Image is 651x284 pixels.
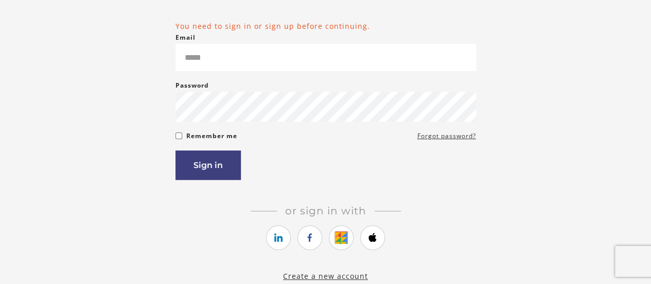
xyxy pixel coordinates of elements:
button: Sign in [175,151,241,180]
label: Email [175,31,196,44]
a: Create a new account [283,271,368,281]
li: You need to sign in or sign up before continuing. [175,21,476,31]
a: https://courses.thinkific.com/users/auth/facebook?ss%5Breferral%5D=&ss%5Buser_return_to%5D=%2Fcou... [297,225,322,250]
span: Or sign in with [277,205,375,217]
label: Password [175,79,209,92]
a: https://courses.thinkific.com/users/auth/apple?ss%5Breferral%5D=&ss%5Buser_return_to%5D=%2Fcourse... [360,225,385,250]
label: Remember me [186,130,237,142]
a: https://courses.thinkific.com/users/auth/linkedin?ss%5Breferral%5D=&ss%5Buser_return_to%5D=%2Fcou... [266,225,291,250]
a: Forgot password? [417,130,476,142]
a: https://courses.thinkific.com/users/auth/google?ss%5Breferral%5D=&ss%5Buser_return_to%5D=%2Fcours... [329,225,354,250]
